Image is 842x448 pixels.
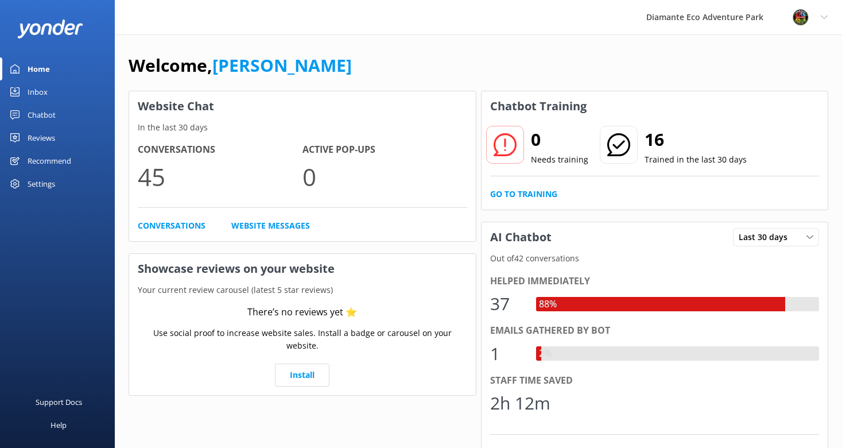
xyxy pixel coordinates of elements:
[231,219,310,232] a: Website Messages
[28,57,50,80] div: Home
[739,231,794,244] span: Last 30 days
[490,340,525,368] div: 1
[129,284,476,296] p: Your current review carousel (latest 5 star reviews)
[212,53,352,77] a: [PERSON_NAME]
[490,274,820,289] div: Helped immediately
[531,153,588,166] p: Needs training
[28,126,55,149] div: Reviews
[138,327,467,353] p: Use social proof to increase website sales. Install a badge or carousel on your website.
[645,153,747,166] p: Trained in the last 30 days
[129,52,352,79] h1: Welcome,
[531,126,588,153] h2: 0
[302,157,467,196] p: 0
[645,126,747,153] h2: 16
[536,346,554,361] div: 2%
[490,323,820,338] div: Emails gathered by bot
[138,157,302,196] p: 45
[28,149,71,172] div: Recommend
[482,252,828,265] p: Out of 42 conversations
[28,103,56,126] div: Chatbot
[792,9,809,26] img: 831-1756915225.png
[490,290,525,318] div: 37
[129,121,476,134] p: In the last 30 days
[28,80,48,103] div: Inbox
[36,391,82,414] div: Support Docs
[28,172,55,195] div: Settings
[482,222,560,252] h3: AI Chatbot
[129,91,476,121] h3: Website Chat
[138,142,302,157] h4: Conversations
[138,219,205,232] a: Conversations
[129,254,476,284] h3: Showcase reviews on your website
[247,305,357,320] div: There’s no reviews yet ⭐
[275,364,329,387] a: Install
[17,20,83,38] img: yonder-white-logo.png
[482,91,595,121] h3: Chatbot Training
[490,373,820,388] div: Staff time saved
[490,188,557,200] a: Go to Training
[490,389,550,417] div: 2h 12m
[51,414,67,437] div: Help
[536,297,560,312] div: 88%
[302,142,467,157] h4: Active Pop-ups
